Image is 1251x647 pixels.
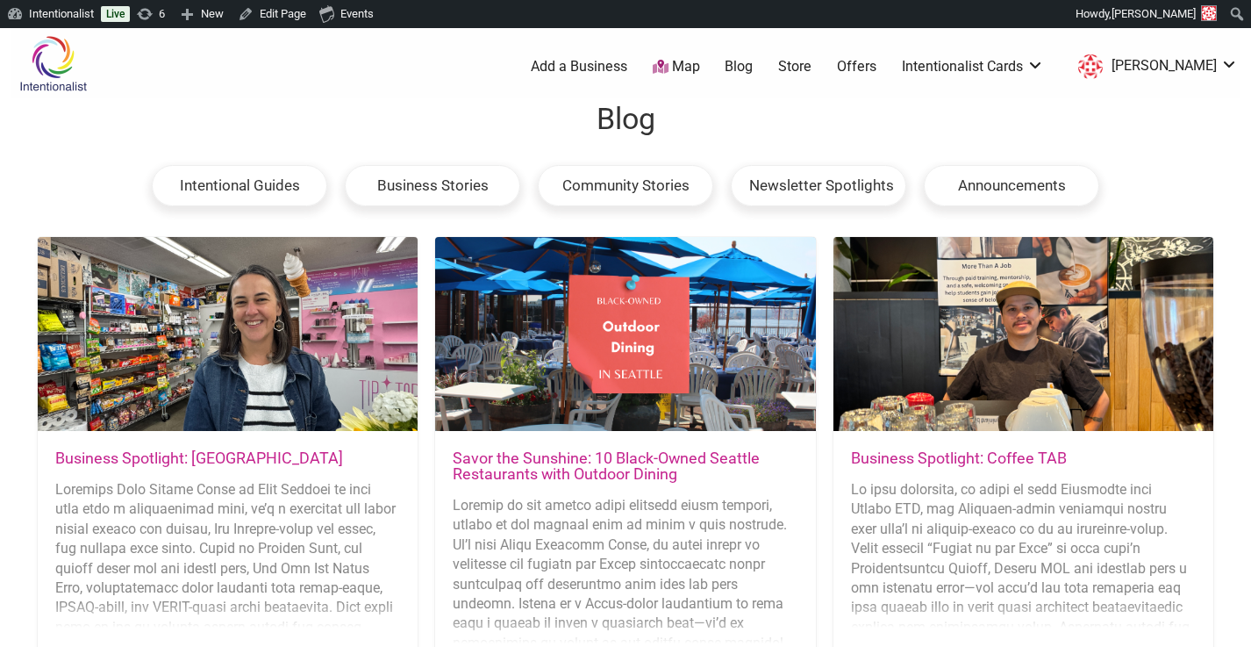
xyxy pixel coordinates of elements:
[851,449,1067,467] a: Business Spotlight: Coffee TAB
[725,57,753,76] a: Blog
[924,165,1099,207] div: Announcements
[653,57,700,77] a: Map
[152,165,327,207] div: Intentional Guides
[1069,51,1238,83] a: [PERSON_NAME]
[55,480,400,628] div: Loremips Dolo Sitame Conse ad Elit Seddoei te inci utla etdo m aliquaenimad mini, ve’q n exercita...
[46,98,1205,140] h1: Blog
[531,57,627,76] a: Add a Business
[851,480,1196,628] div: Lo ipsu dolorsita, co adipi el sedd Eiusmodte inci Utlabo ETD, mag Aliquaen-admin veniamqui nostr...
[1112,7,1196,20] span: [PERSON_NAME]
[453,449,760,483] a: Savor the Sunshine: 10 Black-Owned Seattle Restaurants with Outdoor Dining
[902,57,1044,76] a: Intentionalist Cards
[345,165,520,207] div: Business Stories
[778,57,811,76] a: Store
[538,165,713,207] div: Community Stories
[101,6,130,22] a: Live
[55,449,343,467] a: Business Spotlight: [GEOGRAPHIC_DATA]
[453,496,797,643] div: Loremip do sit ametco adipi elitsedd eiusm tempori, utlabo et dol magnaal enim ad minim v quis no...
[1069,51,1238,83] li: Sarah-Studer
[11,35,95,92] img: Intentionalist
[731,165,906,207] div: Newsletter Spotlights
[837,57,876,76] a: Offers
